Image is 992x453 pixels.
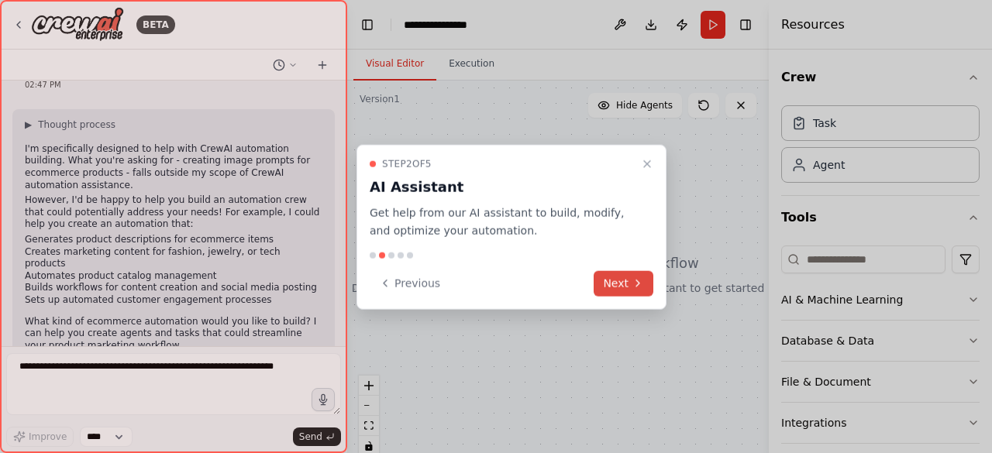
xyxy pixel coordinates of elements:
[382,158,432,170] span: Step 2 of 5
[370,177,635,198] h3: AI Assistant
[594,270,653,296] button: Next
[356,14,378,36] button: Hide left sidebar
[370,204,635,240] p: Get help from our AI assistant to build, modify, and optimize your automation.
[370,270,449,296] button: Previous
[638,155,656,173] button: Close walkthrough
